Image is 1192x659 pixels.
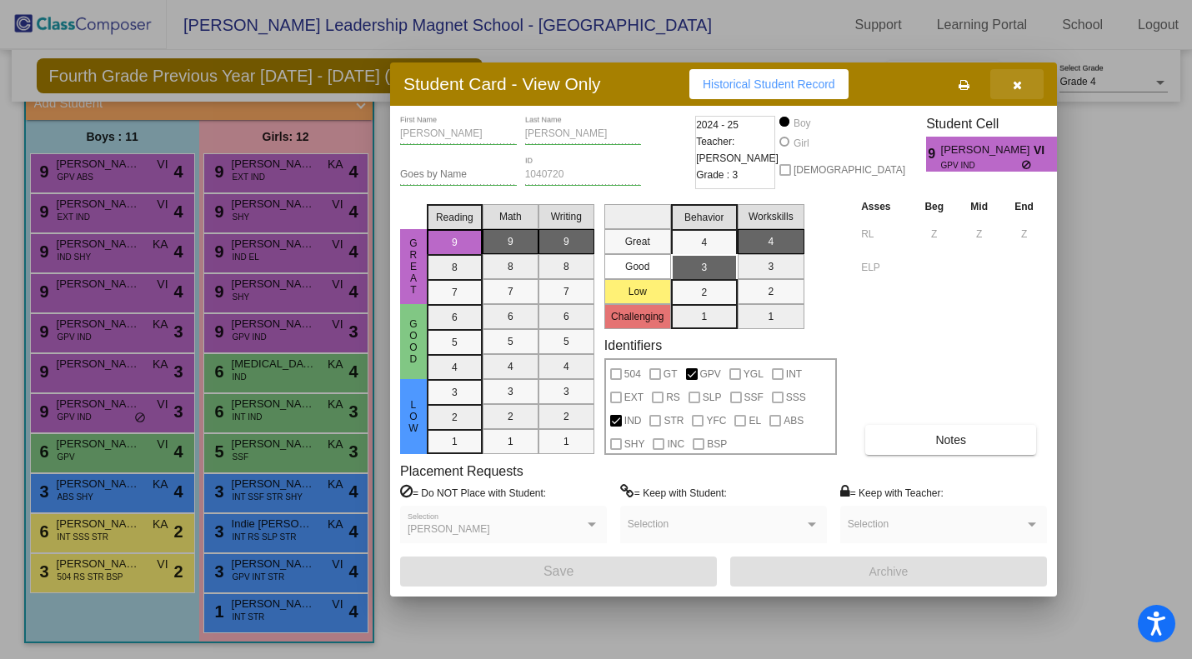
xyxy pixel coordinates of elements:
span: Archive [869,565,909,578]
label: = Do NOT Place with Student: [400,484,546,501]
span: Teacher: [PERSON_NAME] [696,133,779,167]
div: Boy [793,116,811,131]
th: Asses [857,197,911,216]
span: Great [406,237,421,296]
span: INC [667,434,684,454]
span: [PERSON_NAME] [408,523,490,535]
span: GPV [700,364,721,384]
span: ABS [784,411,804,431]
button: Archive [730,557,1047,587]
span: [PERSON_NAME] [941,142,1034,159]
button: Notes [865,425,1036,455]
span: YGL [744,364,764,384]
button: Historical Student Record [689,69,849,99]
span: 2024 - 25 [696,117,739,133]
h3: Student Card - View Only [403,73,601,94]
th: End [1001,197,1047,216]
input: goes by name [400,169,517,181]
label: = Keep with Teacher: [840,484,944,501]
span: SSS [786,387,806,407]
span: SHY [624,434,645,454]
input: Enter ID [525,169,642,181]
label: Placement Requests [400,463,523,479]
button: Save [400,557,717,587]
span: SLP [703,387,722,407]
span: STR [664,411,684,431]
span: GPV IND [941,159,1022,172]
th: Mid [957,197,1001,216]
span: EL [749,411,761,431]
span: 9 [926,144,940,164]
input: assessment [861,222,907,247]
h3: Student Cell [926,116,1071,132]
span: [DEMOGRAPHIC_DATA] [794,160,905,180]
label: = Keep with Student: [620,484,727,501]
span: SSF [744,387,764,407]
span: YFC [706,411,726,431]
div: Girl [793,136,809,151]
span: Save [543,564,573,578]
span: INT [786,364,802,384]
span: BSP [707,434,727,454]
span: IND [624,411,642,431]
span: Good [406,318,421,365]
span: 504 [624,364,641,384]
input: assessment [861,255,907,280]
span: Low [406,399,421,434]
span: GT [664,364,678,384]
span: Notes [935,433,966,447]
label: Identifiers [604,337,662,353]
span: RS [666,387,680,407]
span: 3 [1057,144,1071,164]
span: Historical Student Record [703,77,835,91]
span: Grade : 3 [696,167,738,183]
span: VI [1034,142,1057,159]
span: EXT [624,387,644,407]
th: Beg [911,197,957,216]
